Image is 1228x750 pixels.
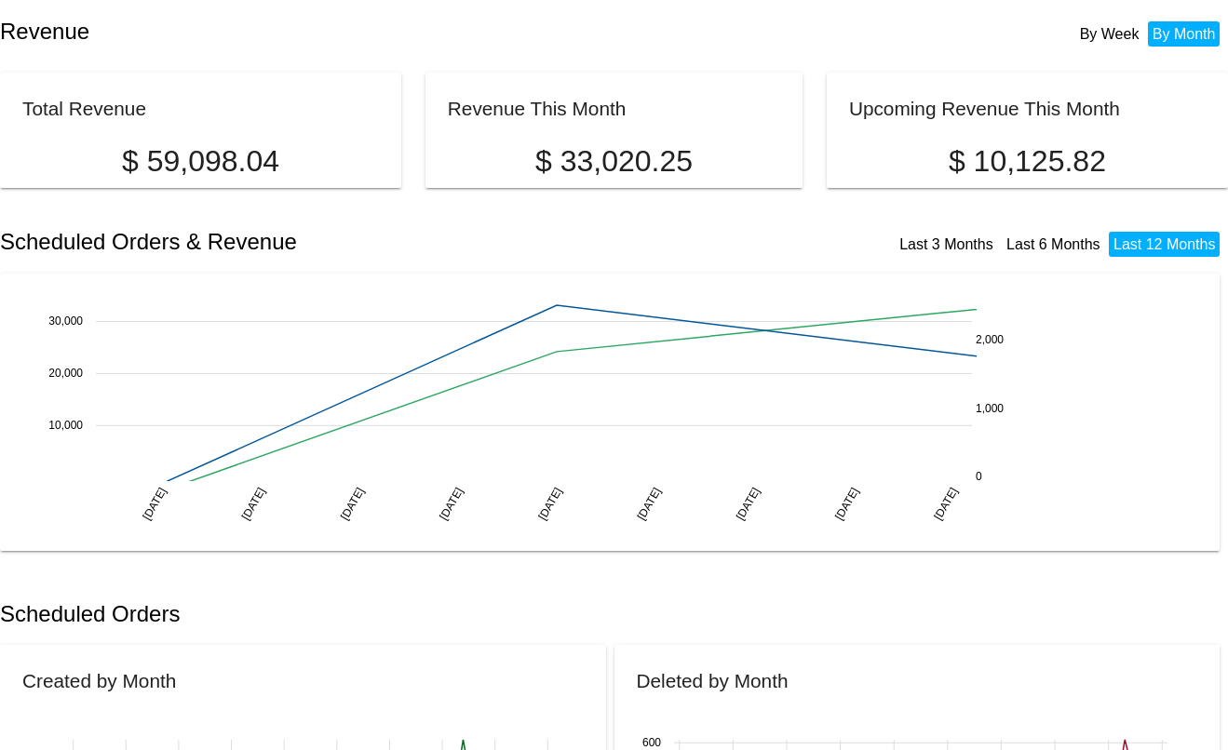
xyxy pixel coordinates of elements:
[849,144,1206,179] p: $ 10,125.82
[976,401,1004,414] text: 1,000
[849,98,1120,119] h2: Upcoming Revenue This Month
[899,236,993,252] a: Last 3 Months
[637,670,789,691] h2: Deleted by Month
[976,333,1004,346] text: 2,000
[931,485,960,522] text: [DATE]
[635,485,664,522] text: [DATE]
[22,670,176,691] h2: Created by Month
[48,367,83,380] text: 20,000
[338,485,367,522] text: [DATE]
[140,485,169,522] text: [DATE]
[239,485,268,522] text: [DATE]
[437,485,466,522] text: [DATE]
[1075,21,1144,47] li: By Week
[734,485,762,522] text: [DATE]
[48,315,83,328] text: 30,000
[448,144,780,179] p: $ 33,020.25
[1148,21,1221,47] li: By Month
[641,737,660,750] text: 600
[1113,236,1215,252] a: Last 12 Months
[22,98,146,119] h2: Total Revenue
[48,419,83,432] text: 10,000
[535,485,564,522] text: [DATE]
[1006,236,1100,252] a: Last 6 Months
[22,144,379,179] p: $ 59,098.04
[448,98,627,119] h2: Revenue This Month
[832,485,861,522] text: [DATE]
[976,469,982,482] text: 0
